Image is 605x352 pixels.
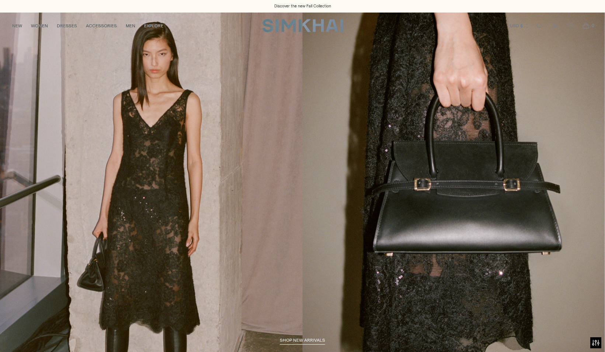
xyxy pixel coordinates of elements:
[280,338,325,343] span: shop new arrivals
[280,338,325,345] a: shop new arrivals
[578,18,593,33] a: Open cart modal
[126,18,135,34] a: MEN
[31,18,48,34] a: WOMEN
[590,22,596,29] span: 0
[57,18,77,34] a: DRESSES
[510,18,529,34] button: USD $
[563,18,578,33] a: Wishlist
[144,18,163,34] a: EXPLORE
[532,18,547,33] a: Open search modal
[274,3,331,9] a: Discover the new Fall Collection
[262,18,343,33] a: SIMKHAI
[12,18,22,34] a: NEW
[547,18,562,33] a: Go to the account page
[86,18,117,34] a: ACCESSORIES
